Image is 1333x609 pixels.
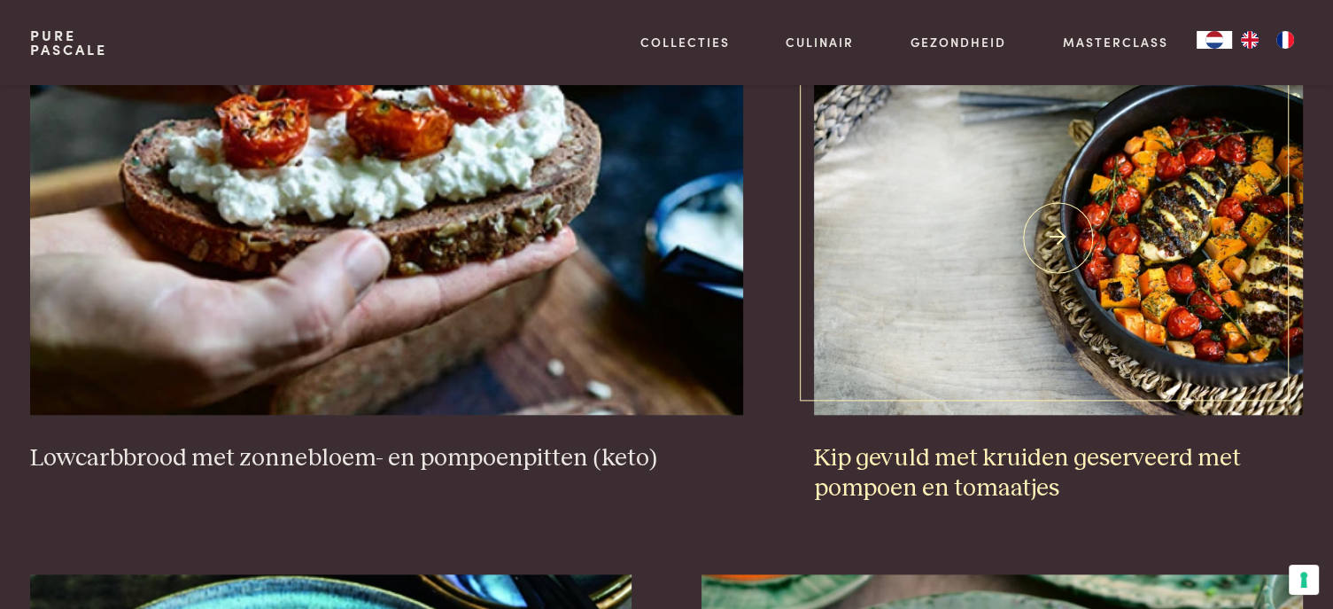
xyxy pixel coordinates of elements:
img: Lowcarbbrood met zonnebloem- en pompoenpitten (keto) [30,60,743,415]
a: Lowcarbbrood met zonnebloem- en pompoenpitten (keto) Lowcarbbrood met zonnebloem- en pompoenpitte... [30,60,743,473]
ul: Language list [1232,31,1303,49]
button: Uw voorkeuren voor toestemming voor trackingtechnologieën [1289,565,1319,595]
img: Kip gevuld met kruiden geserveerd met pompoen en tomaatjes [814,60,1303,415]
a: Collecties [640,33,730,51]
aside: Language selected: Nederlands [1197,31,1303,49]
a: Kip gevuld met kruiden geserveerd met pompoen en tomaatjes Kip gevuld met kruiden geserveerd met ... [814,60,1303,504]
h3: Lowcarbbrood met zonnebloem- en pompoenpitten (keto) [30,443,743,474]
a: EN [1232,31,1267,49]
div: Language [1197,31,1232,49]
a: NL [1197,31,1232,49]
h3: Kip gevuld met kruiden geserveerd met pompoen en tomaatjes [814,443,1303,504]
a: PurePascale [30,28,107,57]
a: Gezondheid [911,33,1006,51]
a: Culinair [786,33,854,51]
a: Masterclass [1063,33,1168,51]
a: FR [1267,31,1303,49]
